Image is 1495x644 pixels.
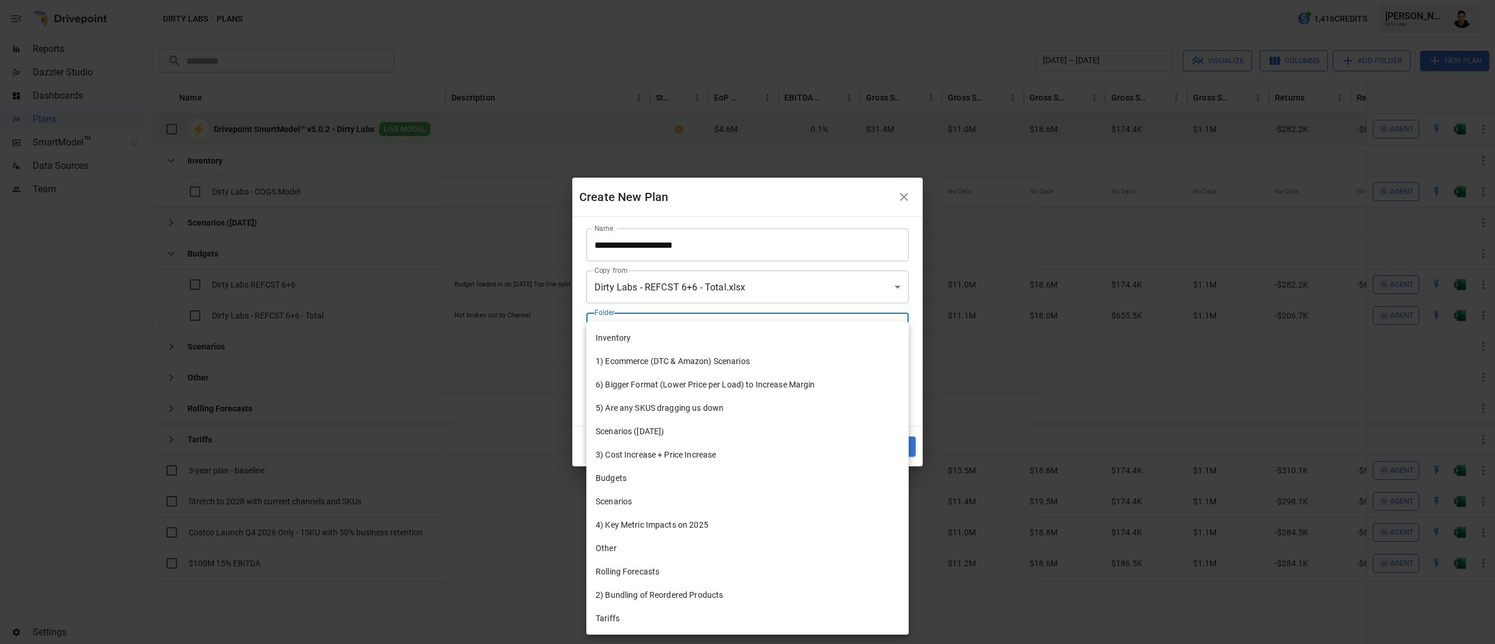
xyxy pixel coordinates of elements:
li: Rolling Forecasts [586,560,909,583]
li: 6) Bigger Format (Lower Price per Load) to Increase Margin [586,373,909,396]
li: Budgets [586,466,909,490]
li: Scenarios ([DATE]) [586,420,909,443]
li: 2) Bundling of Reordered Products [586,583,909,607]
li: 1) Ecommerce (DTC & Amazon) Scenarios [586,349,909,373]
li: 3) Cost Increase + Price Increase [586,443,909,466]
li: 4) Key Metric Impacts on 2025 [586,513,909,536]
li: Tariffs [586,607,909,630]
li: 5) Are any SKUS dragging us down [586,396,909,420]
li: Inventory [586,326,909,349]
li: Scenarios [586,490,909,513]
li: Other [586,536,909,560]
